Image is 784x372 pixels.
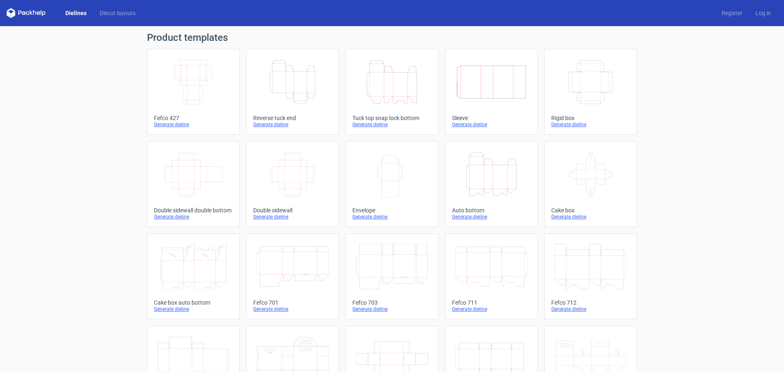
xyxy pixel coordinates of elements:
[551,115,630,121] div: Rigid box
[749,9,777,17] a: Log in
[154,299,233,306] div: Cake box auto bottom
[551,207,630,214] div: Cake box
[452,214,531,220] div: Generate dieline
[93,9,142,17] a: Diecut layouts
[352,207,431,214] div: Envelope
[154,115,233,121] div: Fefco 427
[345,234,438,319] a: Fefco 703Generate dieline
[147,49,240,135] a: Fefco 427Generate dieline
[246,49,339,135] a: Reverse tuck endGenerate dieline
[147,141,240,227] a: Double sidewall double bottomGenerate dieline
[445,49,538,135] a: SleeveGenerate dieline
[246,234,339,319] a: Fefco 701Generate dieline
[59,9,93,17] a: Dielines
[544,234,637,319] a: Fefco 712Generate dieline
[352,306,431,312] div: Generate dieline
[253,214,332,220] div: Generate dieline
[345,49,438,135] a: Tuck top snap lock bottomGenerate dieline
[452,115,531,121] div: Sleeve
[352,115,431,121] div: Tuck top snap lock bottom
[445,234,538,319] a: Fefco 711Generate dieline
[154,207,233,214] div: Double sidewall double bottom
[452,207,531,214] div: Auto bottom
[352,299,431,306] div: Fefco 703
[352,121,431,128] div: Generate dieline
[452,299,531,306] div: Fefco 711
[253,207,332,214] div: Double sidewall
[253,299,332,306] div: Fefco 701
[445,141,538,227] a: Auto bottomGenerate dieline
[154,121,233,128] div: Generate dieline
[452,306,531,312] div: Generate dieline
[154,306,233,312] div: Generate dieline
[253,115,332,121] div: Reverse tuck end
[352,214,431,220] div: Generate dieline
[154,214,233,220] div: Generate dieline
[345,141,438,227] a: EnvelopeGenerate dieline
[452,121,531,128] div: Generate dieline
[715,9,749,17] a: Register
[551,306,630,312] div: Generate dieline
[551,214,630,220] div: Generate dieline
[253,306,332,312] div: Generate dieline
[253,121,332,128] div: Generate dieline
[551,121,630,128] div: Generate dieline
[544,141,637,227] a: Cake boxGenerate dieline
[544,49,637,135] a: Rigid boxGenerate dieline
[147,33,637,42] h1: Product templates
[147,234,240,319] a: Cake box auto bottomGenerate dieline
[246,141,339,227] a: Double sidewallGenerate dieline
[551,299,630,306] div: Fefco 712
